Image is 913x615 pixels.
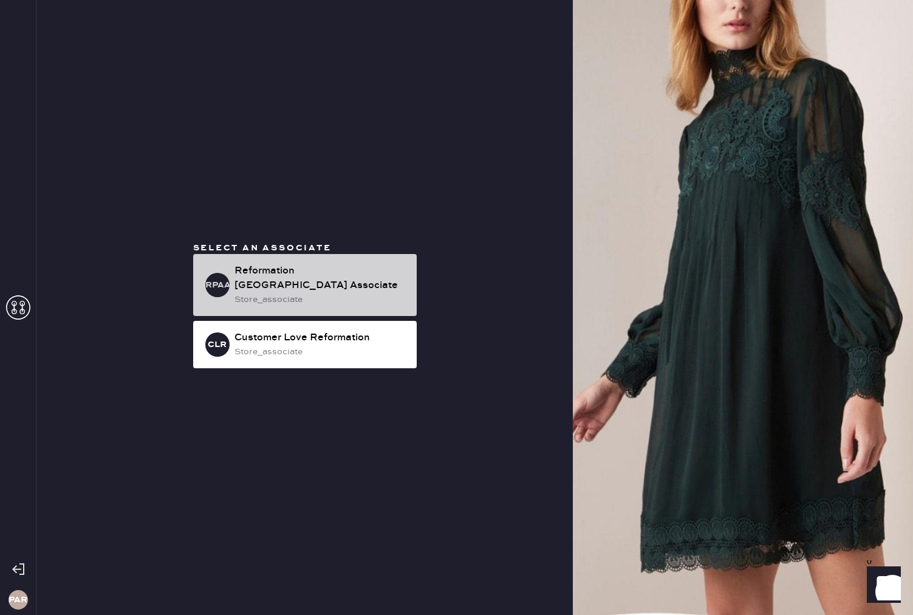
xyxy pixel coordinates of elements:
h3: CLR [208,340,227,349]
div: store_associate [234,293,407,306]
h3: PAR [9,596,27,604]
div: store_associate [234,345,407,359]
div: Reformation [GEOGRAPHIC_DATA] Associate [234,264,407,293]
h3: RPAA [205,281,230,289]
iframe: Front Chat [855,560,908,613]
div: Customer Love Reformation [234,331,407,345]
span: Select an associate [193,242,332,253]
